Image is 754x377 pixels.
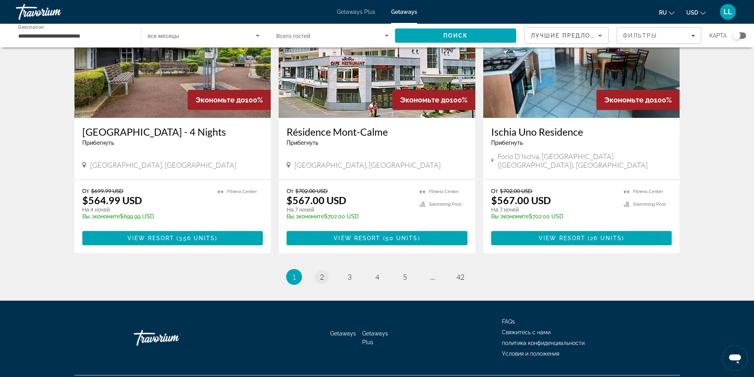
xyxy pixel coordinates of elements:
span: 5 [403,273,407,281]
span: Destination [18,24,44,30]
span: От [82,188,89,194]
p: $567.00 USD [287,194,346,206]
span: ( ) [174,235,217,241]
button: View Resort(26 units) [491,231,672,245]
span: Fitness Center [227,189,257,194]
span: Вы экономите [287,213,324,220]
span: ( ) [380,235,420,241]
span: 3 [348,273,351,281]
span: Экономьте до [400,96,450,104]
span: Прибегнуть [491,140,523,146]
span: Вы экономите [82,213,120,220]
span: [GEOGRAPHIC_DATA], [GEOGRAPHIC_DATA] [294,161,441,169]
span: 26 units [590,235,622,241]
p: $564.99 USD [82,194,142,206]
div: 100% [596,90,680,110]
span: 1 [292,273,296,281]
span: $702.00 USD [500,188,532,194]
p: На 4 ночей [82,206,210,213]
span: Swimming Pool [633,202,666,207]
span: View Resort [539,235,585,241]
span: Fitness Center [633,189,663,194]
span: Fitness Center [429,189,459,194]
span: Экономьте до [196,96,245,104]
p: $702.00 USD [287,213,412,220]
span: $702.00 USD [295,188,328,194]
a: Résidence Mont-Calme [287,126,467,138]
span: View Resort [334,235,380,241]
span: 50 units [386,235,418,241]
button: Search [395,28,516,43]
nav: Pagination [74,269,680,285]
span: Лучшие предложения [531,32,615,39]
span: LL [724,8,732,16]
button: View Resort(50 units) [287,231,467,245]
button: Change language [659,7,674,18]
span: Прибегнуть [82,140,114,146]
p: На 7 ночей [287,206,412,213]
span: View Resort [127,235,174,241]
p: $699.99 USD [82,213,210,220]
a: Ischia Uno Residence [491,126,672,138]
span: [GEOGRAPHIC_DATA], [GEOGRAPHIC_DATA] [90,161,236,169]
a: Условия и положения [502,350,559,357]
span: От [287,188,293,194]
iframe: Poga, lai palaistu ziņojumapmaiņas logu [722,345,748,371]
p: $567.00 USD [491,194,551,206]
a: Getaways [391,9,417,15]
input: Select destination [18,31,131,41]
a: Travorium [16,2,95,22]
span: Вы экономите [491,213,529,220]
div: 100% [188,90,271,110]
span: USD [686,9,698,16]
a: Getaways Plus [337,9,375,15]
span: 2 [320,273,324,281]
span: 4 [375,273,379,281]
span: Прибегнуть [287,140,318,146]
a: политика конфиденциальности [502,340,585,346]
p: На 7 ночей [491,206,616,213]
span: Поиск [443,32,468,39]
button: User Menu [718,4,738,20]
div: 100% [392,90,475,110]
span: ru [659,9,667,16]
span: Swimming Pool [429,202,462,207]
span: карта [709,30,727,41]
span: 356 units [179,235,215,241]
a: Getaways Plus [362,330,388,345]
a: FAQs [502,318,515,325]
span: ( ) [585,235,624,241]
span: 42 [456,273,464,281]
a: Go Home [134,326,213,350]
button: Change currency [686,7,706,18]
button: Filters [617,27,701,44]
span: От [491,188,498,194]
span: Фильтры [623,32,657,39]
a: Свяжитесь с нами [502,329,551,335]
span: ... [430,273,435,281]
button: View Resort(356 units) [82,231,263,245]
span: Всего гостей [276,33,310,39]
span: Экономьте до [604,96,654,104]
mat-select: Sort by [531,31,602,40]
a: [GEOGRAPHIC_DATA] - 4 Nights [82,126,263,138]
a: Getaways [330,330,356,337]
span: $699.99 USD [91,188,123,194]
span: Forio d'Ischia, [GEOGRAPHIC_DATA] ([GEOGRAPHIC_DATA]), [GEOGRAPHIC_DATA] [498,152,672,169]
span: все месяцы [148,33,179,39]
p: $702.00 USD [491,213,616,220]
